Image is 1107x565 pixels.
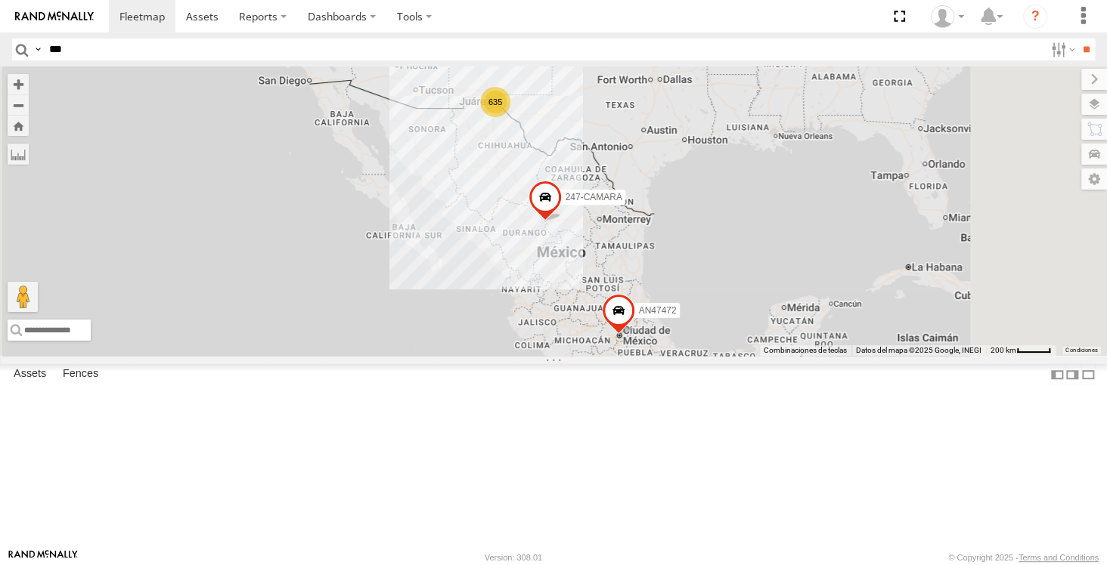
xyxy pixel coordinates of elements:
button: Zoom in [8,74,29,94]
div: © Copyright 2025 - [948,553,1099,562]
span: 200 km [991,346,1016,354]
label: Search Filter Options [1045,39,1078,60]
i: ? [1023,5,1047,29]
button: Zoom Home [8,116,29,136]
button: Combinaciones de teclas [764,345,847,356]
div: 635 [480,87,510,117]
div: Erick Ramirez [926,5,969,28]
a: Condiciones (se abre en una nueva pestaña) [1065,347,1097,353]
label: Dock Summary Table to the Right [1065,363,1080,385]
button: Arrastra el hombrecito naranja al mapa para abrir Street View [8,282,38,312]
label: Measure [8,144,29,165]
span: AN47472 [638,304,676,315]
label: Dock Summary Table to the Left [1050,363,1065,385]
span: Datos del mapa ©2025 Google, INEGI [856,346,981,354]
a: Visit our Website [8,550,78,565]
button: Zoom out [8,94,29,116]
a: Terms and Conditions [1019,553,1099,562]
label: Hide Summary Table [1081,363,1096,385]
div: Version: 308.01 [485,553,542,562]
label: Assets [6,364,54,385]
label: Map Settings [1081,168,1107,190]
label: Fences [55,364,106,385]
button: Escala del mapa: 200 km por 42 píxeles [986,345,1056,356]
label: Search Query [32,39,44,60]
img: rand-logo.svg [15,11,94,22]
span: 247-CAMARA [565,192,622,202]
